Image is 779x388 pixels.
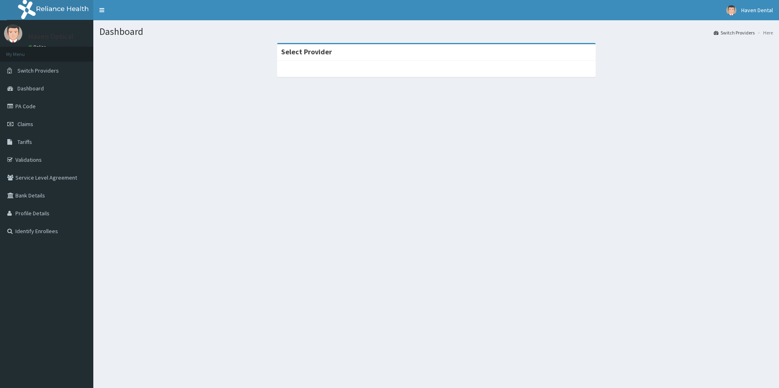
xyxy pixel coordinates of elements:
[726,5,736,15] img: User Image
[99,26,773,37] h1: Dashboard
[741,6,773,14] span: Haven Dental
[714,29,755,36] a: Switch Providers
[4,24,22,43] img: User Image
[17,138,32,146] span: Tariffs
[28,33,73,40] p: Haven Optical
[17,67,59,74] span: Switch Providers
[28,44,48,50] a: Online
[755,29,773,36] li: Here
[17,85,44,92] span: Dashboard
[17,120,33,128] span: Claims
[281,47,332,56] strong: Select Provider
